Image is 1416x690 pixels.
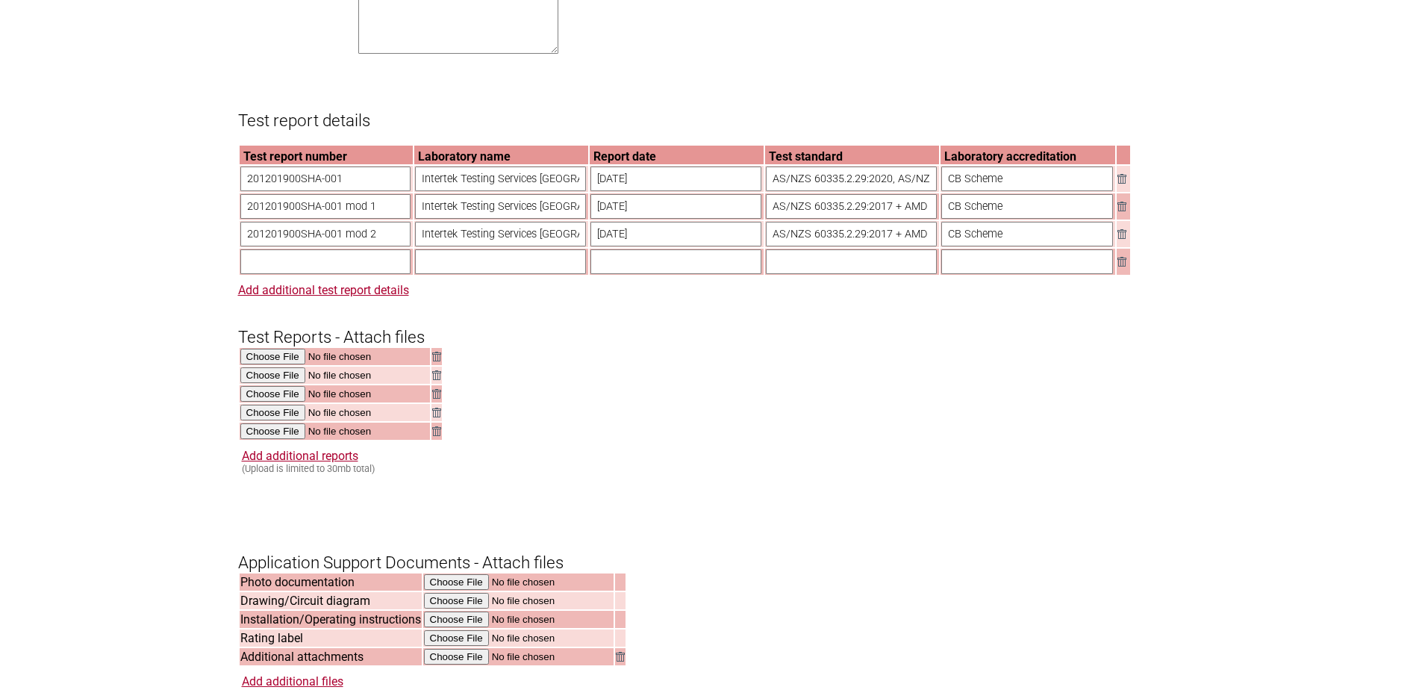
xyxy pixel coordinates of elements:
[238,302,1179,346] h3: Test Reports - Attach files
[240,611,422,628] td: Installation/Operating instructions
[1117,229,1126,239] img: Remove
[414,146,588,164] th: Laboratory name
[242,674,343,689] a: Add additional files
[240,648,422,665] td: Additional attachments
[616,652,625,662] img: Remove
[765,146,939,164] th: Test standard
[432,426,441,436] img: Remove
[432,408,441,417] img: Remove
[432,389,441,399] img: Remove
[432,370,441,380] img: Remove
[240,592,422,609] td: Drawing/Circuit diagram
[590,146,764,164] th: Report date
[238,283,409,297] a: Add additional test report details
[242,463,375,474] small: (Upload is limited to 30mb total)
[240,146,414,164] th: Test report number
[1117,257,1126,267] img: Remove
[941,146,1115,164] th: Laboratory accreditation
[1117,174,1126,184] img: Remove
[242,449,358,463] a: Add additional reports
[1117,202,1126,211] img: Remove
[240,630,422,647] td: Rating label
[238,528,1179,573] h3: Application Support Documents - Attach files
[238,85,1179,130] h3: Test report details
[240,574,422,591] td: Photo documentation
[432,352,441,361] img: Remove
